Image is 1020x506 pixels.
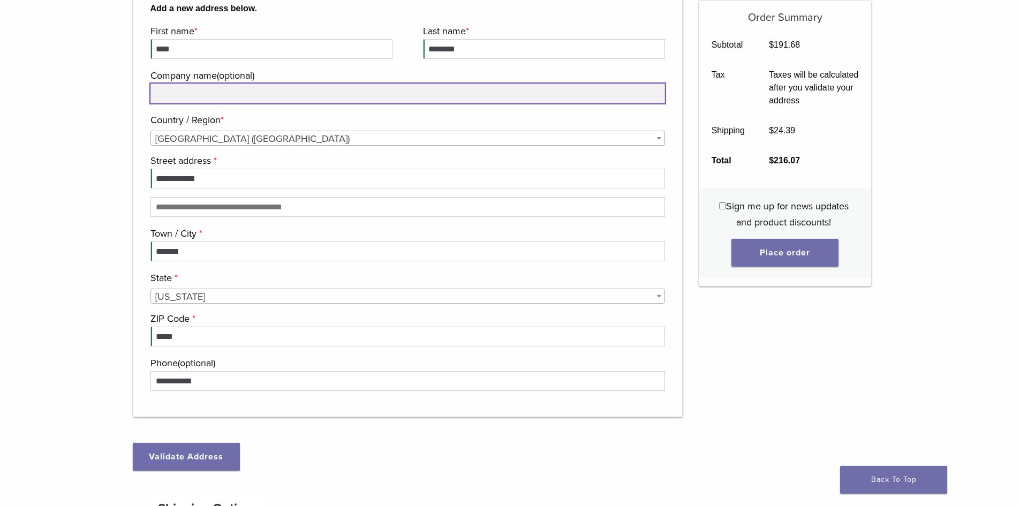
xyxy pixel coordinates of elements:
[840,466,947,494] a: Back To Top
[769,156,774,165] span: $
[719,202,726,209] input: Sign me up for news updates and product discounts!
[731,239,838,267] button: Place order
[150,289,666,304] span: State
[423,23,662,39] label: Last name
[150,23,390,39] label: First name
[699,116,757,146] th: Shipping
[699,1,871,24] h5: Order Summary
[150,112,663,128] label: Country / Region
[769,40,774,49] span: $
[150,67,663,84] label: Company name
[150,225,663,241] label: Town / City
[178,357,215,369] span: (optional)
[699,60,757,116] th: Tax
[151,131,665,146] span: United States (US)
[150,153,663,169] label: Street address
[699,146,757,176] th: Total
[150,311,663,327] label: ZIP Code
[133,443,240,471] button: Validate Address
[150,2,666,15] b: Add a new address below.
[757,60,871,116] td: Taxes will be calculated after you validate your address
[150,355,663,371] label: Phone
[769,40,800,49] bdi: 191.68
[726,200,849,228] span: Sign me up for news updates and product discounts!
[151,289,665,304] span: California
[150,270,663,286] label: State
[217,70,254,81] span: (optional)
[769,156,800,165] bdi: 216.07
[769,126,795,135] bdi: 24.39
[769,126,774,135] span: $
[699,30,757,60] th: Subtotal
[150,131,666,146] span: Country / Region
